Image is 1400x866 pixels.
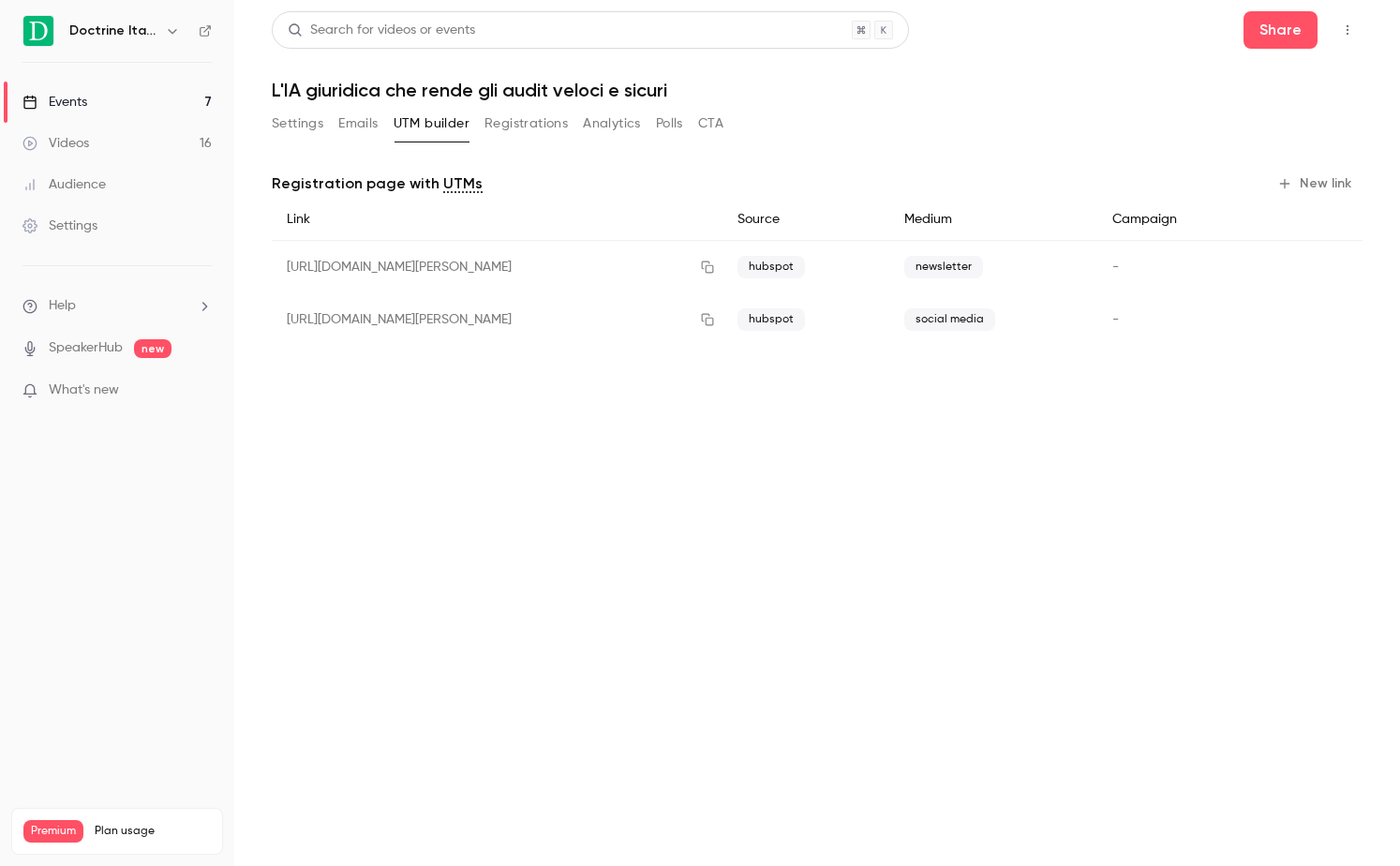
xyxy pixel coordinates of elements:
[134,339,171,358] span: new
[338,109,378,139] button: Emails
[95,824,211,839] span: Plan usage
[583,109,641,139] button: Analytics
[189,382,212,399] iframe: Noticeable Trigger
[272,109,323,139] button: Settings
[722,199,890,241] div: Source
[394,109,469,139] button: UTM builder
[49,296,76,316] span: Help
[484,109,568,139] button: Registrations
[272,293,722,346] div: [URL][DOMAIN_NAME][PERSON_NAME]
[272,241,722,294] div: [URL][DOMAIN_NAME][PERSON_NAME]
[889,199,1096,241] div: Medium
[698,109,723,139] button: CTA
[1270,169,1363,199] button: New link
[49,338,123,358] a: SpeakerHub
[288,21,475,40] div: Search for videos or events
[272,79,1363,101] h1: L'IA giuridica che rende gli audit veloci e sicuri
[737,308,805,331] span: hubspot
[1244,11,1318,49] button: Share
[49,381,119,400] span: What's new
[23,16,53,46] img: Doctrine Italia
[22,134,89,153] div: Videos
[272,199,722,241] div: Link
[1112,261,1119,274] span: -
[904,256,983,278] span: newsletter
[22,296,212,316] li: help-dropdown-opener
[272,172,483,195] p: Registration page with
[1112,313,1119,326] span: -
[22,93,87,112] div: Events
[443,172,483,195] a: UTMs
[69,22,157,40] h6: Doctrine Italia
[1097,199,1259,241] div: Campaign
[737,256,805,278] span: hubspot
[656,109,683,139] button: Polls
[22,216,97,235] div: Settings
[22,175,106,194] div: Audience
[904,308,995,331] span: social media
[23,820,83,843] span: Premium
